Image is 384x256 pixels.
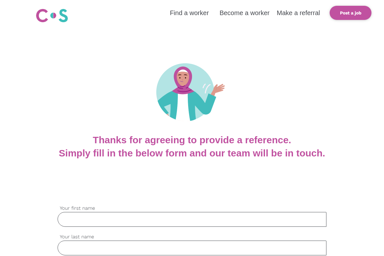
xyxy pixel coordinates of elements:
b: Thanks for agreeing to provide a reference. [93,135,291,145]
a: Make a referral [277,9,320,16]
label: Your last name [58,233,326,241]
b: Post a job [340,10,361,15]
label: Your first name [58,205,326,212]
b: Simply fill in the below form and our team will be in touch. [59,148,325,158]
a: Become a worker [220,9,270,16]
a: Post a job [330,6,371,20]
a: Find a worker [170,9,209,16]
